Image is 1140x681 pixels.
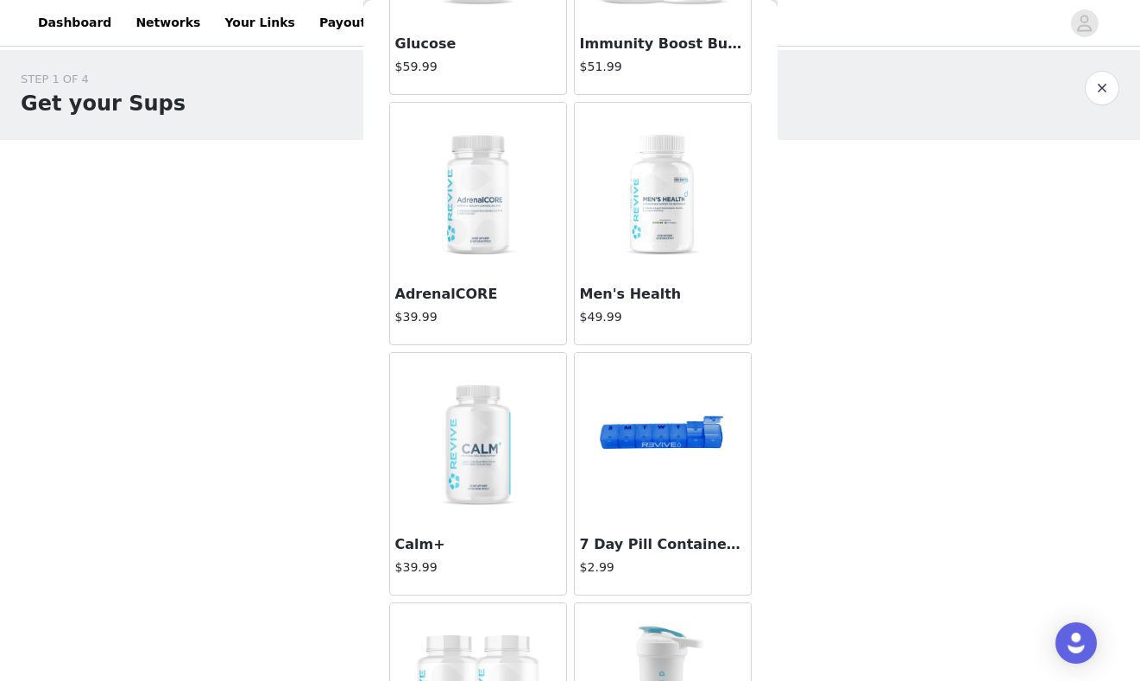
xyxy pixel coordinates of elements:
[392,353,564,526] img: Calm+
[395,558,561,577] h4: $39.99
[395,308,561,326] h4: $39.99
[580,308,746,326] h4: $49.99
[21,71,186,88] div: STEP 1 OF 4
[576,103,749,275] img: Men's Health
[580,558,746,577] h4: $2.99
[21,88,186,119] h1: Get your Sups
[395,534,561,555] h3: Calm+
[580,534,746,555] h3: 7 Day Pill Container - Small
[395,34,561,54] h3: Glucose
[395,284,561,305] h3: AdrenalCORE
[579,353,745,526] img: 7 Day Pill Container - Small
[125,3,211,42] a: Networks
[1076,9,1093,37] div: avatar
[580,34,746,54] h3: Immunity Boost Bundle
[395,58,561,76] h4: $59.99
[1055,622,1097,664] div: Open Intercom Messenger
[214,3,305,42] a: Your Links
[28,3,122,42] a: Dashboard
[309,3,384,42] a: Payouts
[392,103,564,275] img: AdrenalCORE
[580,284,746,305] h3: Men's Health
[580,58,746,76] h4: $51.99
